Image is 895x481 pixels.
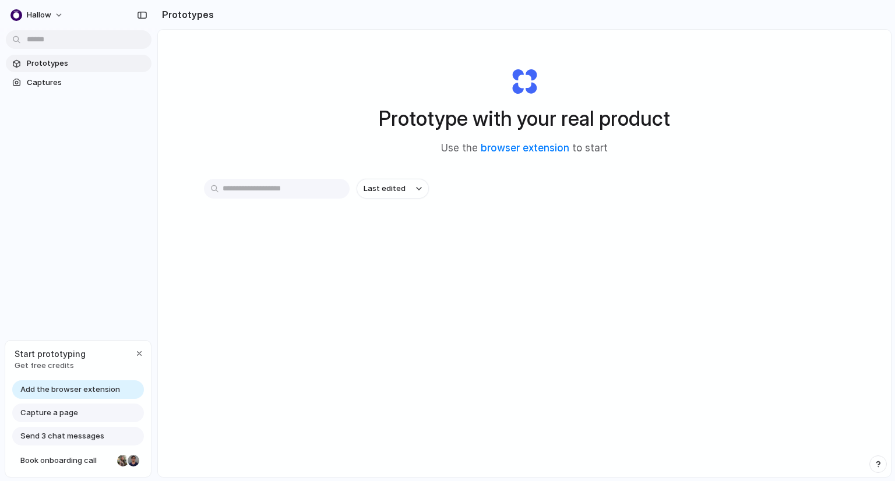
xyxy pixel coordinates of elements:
a: Add the browser extension [12,380,144,399]
a: Captures [6,74,151,91]
span: Get free credits [15,360,86,372]
button: Hallow [6,6,69,24]
span: Prototypes [27,58,147,69]
h1: Prototype with your real product [379,103,670,134]
a: Prototypes [6,55,151,72]
span: Capture a page [20,407,78,419]
a: Book onboarding call [12,451,144,470]
span: Add the browser extension [20,384,120,395]
span: Captures [27,77,147,89]
button: Last edited [357,179,429,199]
div: Nicole Kubica [116,454,130,468]
span: Hallow [27,9,51,21]
span: Send 3 chat messages [20,430,104,442]
span: Book onboarding call [20,455,112,466]
span: Use the to start [441,141,608,156]
span: Last edited [364,183,406,194]
span: Start prototyping [15,348,86,360]
h2: Prototypes [157,8,214,22]
a: browser extension [481,142,569,154]
div: Christian Iacullo [126,454,140,468]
